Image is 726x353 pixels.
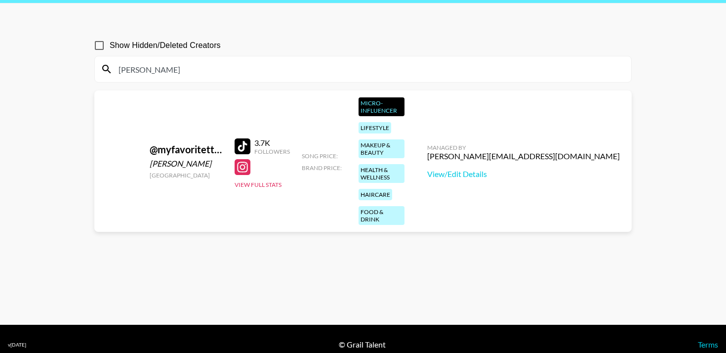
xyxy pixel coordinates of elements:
div: © Grail Talent [339,340,386,350]
div: 3.7K [254,138,290,148]
div: [PERSON_NAME] [150,159,223,169]
div: haircare [359,189,392,200]
div: Micro-Influencer [359,97,404,116]
div: lifestyle [359,122,391,133]
div: v [DATE] [8,342,26,348]
div: [PERSON_NAME][EMAIL_ADDRESS][DOMAIN_NAME] [427,151,620,161]
div: makeup & beauty [359,139,404,158]
div: Followers [254,148,290,155]
span: Show Hidden/Deleted Creators [110,40,221,51]
button: View Full Stats [235,181,282,188]
div: Managed By [427,144,620,151]
a: View/Edit Details [427,169,620,179]
span: Brand Price: [302,164,342,172]
div: food & drink [359,206,404,225]
input: Search by User Name [113,61,625,77]
div: health & wellness [359,164,404,183]
div: @ myfavoritettfinds [150,143,223,156]
div: [GEOGRAPHIC_DATA] [150,172,223,179]
a: Terms [698,340,718,349]
span: Song Price: [302,152,338,160]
